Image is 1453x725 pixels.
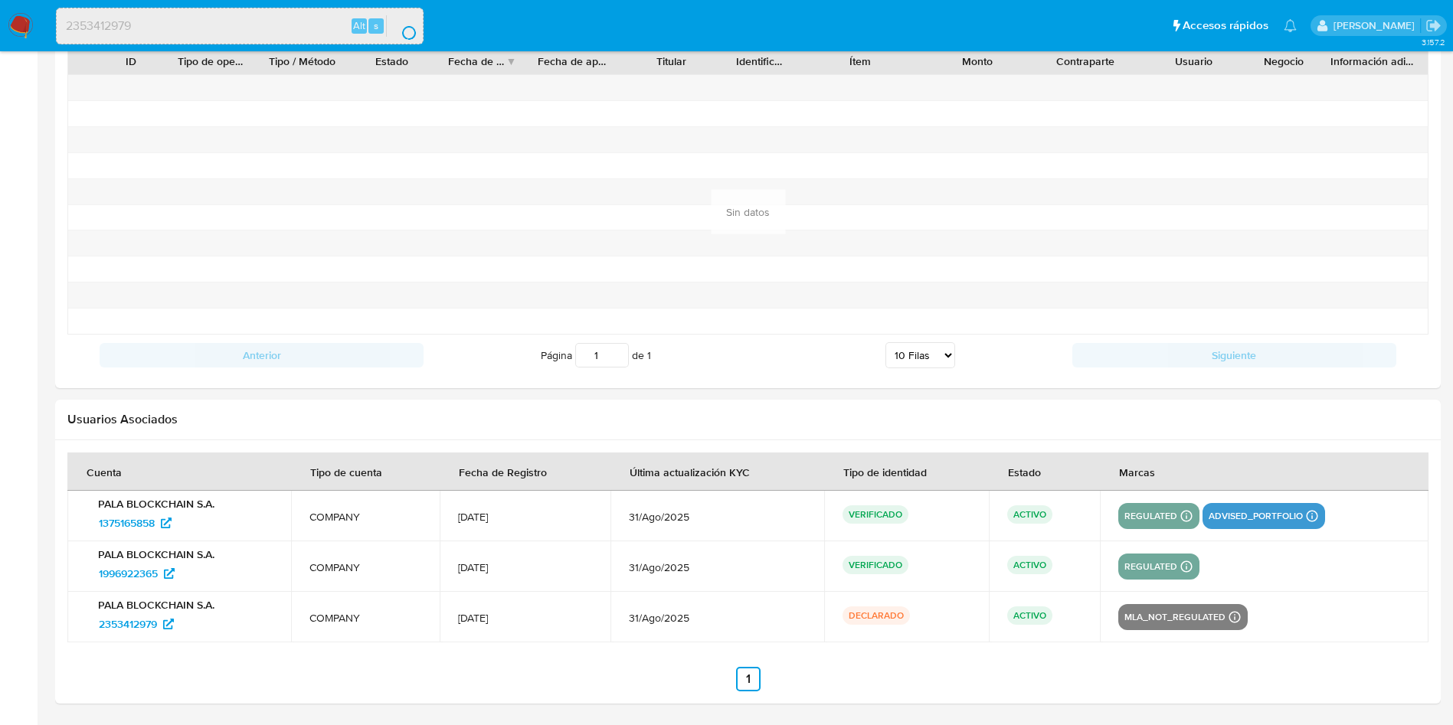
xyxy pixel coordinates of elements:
[1284,19,1297,32] a: Notificaciones
[374,18,378,33] span: s
[1183,18,1268,34] span: Accesos rápidos
[386,15,417,37] button: search-icon
[1425,18,1442,34] a: Salir
[353,18,365,33] span: Alt
[1422,36,1445,48] span: 3.157.2
[1334,18,1420,33] p: sandra.helbardt@mercadolibre.com
[57,16,423,36] input: Buscar usuario o caso...
[67,412,1428,427] h2: Usuarios Asociados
